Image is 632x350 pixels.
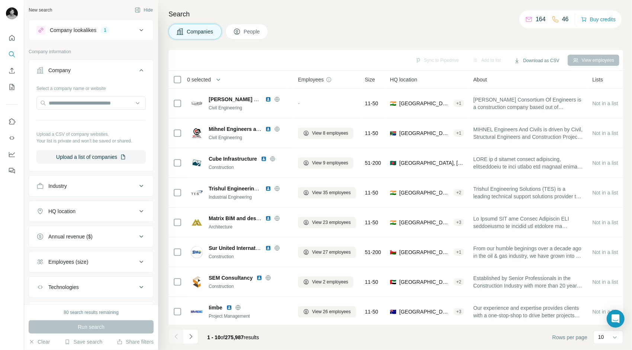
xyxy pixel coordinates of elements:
span: 275,987 [225,334,244,340]
div: 1 [101,27,109,33]
span: [GEOGRAPHIC_DATA], [GEOGRAPHIC_DATA] [399,100,450,107]
span: Mihnel Engineers and Civils [209,126,278,132]
div: Civil Engineering [209,134,289,141]
span: View 26 employees [312,308,351,315]
span: Not in a list [592,160,618,166]
span: 0 selected [187,76,211,83]
span: 🇮🇳 [390,219,396,226]
button: Hide [129,4,158,16]
div: Construction [209,164,289,171]
span: 1 - 10 [207,334,221,340]
button: Use Surfe API [6,131,18,145]
span: People [244,28,261,35]
button: Download as CSV [509,55,564,66]
span: View 8 employees [312,130,348,137]
span: Iimbe [209,304,222,311]
button: View 9 employees [298,157,353,168]
span: Lo Ipsumd SIT ame Consec Adipiscin ELI seddoeiusmo te incidid utl etdolore ma Aliquaen adminimven... [473,215,583,230]
div: Technologies [48,283,79,291]
button: Enrich CSV [6,64,18,77]
div: + 1 [453,100,465,107]
div: Open Intercom Messenger [607,310,625,328]
button: Search [6,48,18,61]
span: Not in a list [592,190,618,196]
span: Not in a list [592,309,618,315]
button: Technologies [29,278,153,296]
span: 🇦🇺 [390,308,396,315]
div: + 3 [453,308,465,315]
img: Logo of Sharda Consortium Of Engineers [191,97,203,109]
div: + 1 [453,249,465,256]
h4: Search [169,9,623,19]
span: 🇮🇳 [390,100,396,107]
span: View 27 employees [312,249,351,256]
span: Sur United International Engineering [209,245,299,251]
span: 11-50 [365,100,378,107]
span: View 35 employees [312,189,351,196]
div: + 2 [453,279,465,285]
div: Construction [209,283,289,290]
button: Employees (size) [29,253,153,271]
span: 51-200 [365,159,381,167]
button: Save search [64,338,102,346]
span: Lists [592,76,603,83]
span: Not in a list [592,249,618,255]
button: Quick start [6,31,18,45]
div: Annual revenue ($) [48,233,93,240]
div: Civil Engineering [209,105,289,111]
button: My lists [6,80,18,94]
span: 11-50 [365,278,378,286]
button: Keywords [29,304,153,321]
span: Employees [298,76,324,83]
span: Matrix BIM and design Solutions [209,215,289,221]
button: Company [29,61,153,82]
span: [GEOGRAPHIC_DATA], [GEOGRAPHIC_DATA] [399,219,450,226]
div: Select a company name or website [36,82,146,92]
span: 🇮🇳 [390,189,396,196]
img: Logo of Matrix BIM and design Solutions [191,216,203,228]
img: Logo of SEM Consultancy [191,276,203,288]
span: 🇦🇪 [390,278,396,286]
span: 11-50 [365,129,378,137]
img: LinkedIn logo [265,126,271,132]
span: 11-50 [365,308,378,315]
button: Dashboard [6,148,18,161]
img: Logo of Sur United International Engineering [191,246,203,258]
div: Industry [48,182,67,190]
span: View 9 employees [312,160,348,166]
div: + 1 [453,130,465,137]
img: LinkedIn logo [265,96,271,102]
button: View 8 employees [298,128,353,139]
img: LinkedIn logo [261,156,267,162]
img: LinkedIn logo [226,305,232,311]
img: Logo of Trishul Engineering Solutions P [191,187,203,199]
button: Navigate to next page [183,329,198,344]
div: HQ location [48,208,76,215]
p: Upload a CSV of company websites. [36,131,146,138]
button: Industry [29,177,153,195]
span: [GEOGRAPHIC_DATA], [GEOGRAPHIC_DATA] [399,278,450,286]
span: Not in a list [592,279,618,285]
button: Clear [29,338,50,346]
span: MIHNEL Engineers And Civils is driven by Civil, Structural Engineers and Construction Project Man... [473,126,583,141]
button: View 35 employees [298,187,356,198]
span: [GEOGRAPHIC_DATA], [GEOGRAPHIC_DATA] [399,248,450,256]
button: Annual revenue ($) [29,228,153,245]
span: Size [365,76,375,83]
span: 11-50 [365,219,378,226]
p: 46 [562,15,569,24]
div: Company [48,67,71,74]
div: + 2 [453,189,465,196]
div: 80 search results remaining [64,309,118,316]
button: Upload a list of companies [36,150,146,164]
span: Rows per page [552,334,587,341]
div: Industrial Engineering [209,194,289,200]
div: Company lookalikes [50,26,96,34]
span: 🇧🇩 [390,159,396,167]
span: Companies [187,28,214,35]
span: 11-50 [365,189,378,196]
span: - [298,100,300,106]
span: [GEOGRAPHIC_DATA], [GEOGRAPHIC_DATA] [399,308,450,315]
img: Logo of Mihnel Engineers and Civils [191,127,203,139]
p: 10 [598,333,604,341]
